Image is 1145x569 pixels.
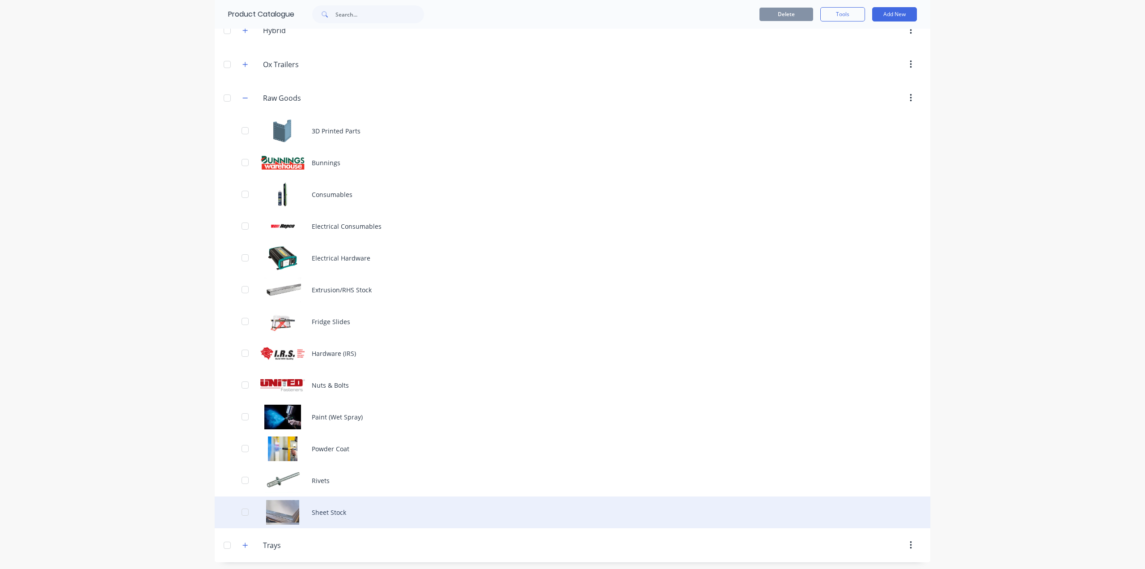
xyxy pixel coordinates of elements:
div: Extrusion/RHS StockExtrusion/RHS Stock [215,274,930,306]
div: Electrical ConsumablesElectrical Consumables [215,210,930,242]
button: Add New [872,7,917,21]
div: ConsumablesConsumables [215,179,930,210]
input: Enter category name [263,93,369,103]
div: BunningsBunnings [215,147,930,179]
input: Search... [335,5,424,23]
button: Delete [759,8,813,21]
div: Fridge SlidesFridge Slides [215,306,930,338]
div: Hardware (IRS)Hardware (IRS) [215,338,930,369]
div: 3D Printed Parts3D Printed Parts [215,115,930,147]
div: Paint (Wet Spray)Paint (Wet Spray) [215,401,930,433]
input: Enter category name [263,25,369,36]
div: Electrical HardwareElectrical Hardware [215,242,930,274]
input: Enter category name [263,540,369,551]
div: Sheet StockSheet Stock [215,496,930,528]
button: Tools [820,7,865,21]
div: Nuts & BoltsNuts & Bolts [215,369,930,401]
input: Enter category name [263,59,369,70]
div: RivetsRivets [215,465,930,496]
div: Powder CoatPowder Coat [215,433,930,465]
